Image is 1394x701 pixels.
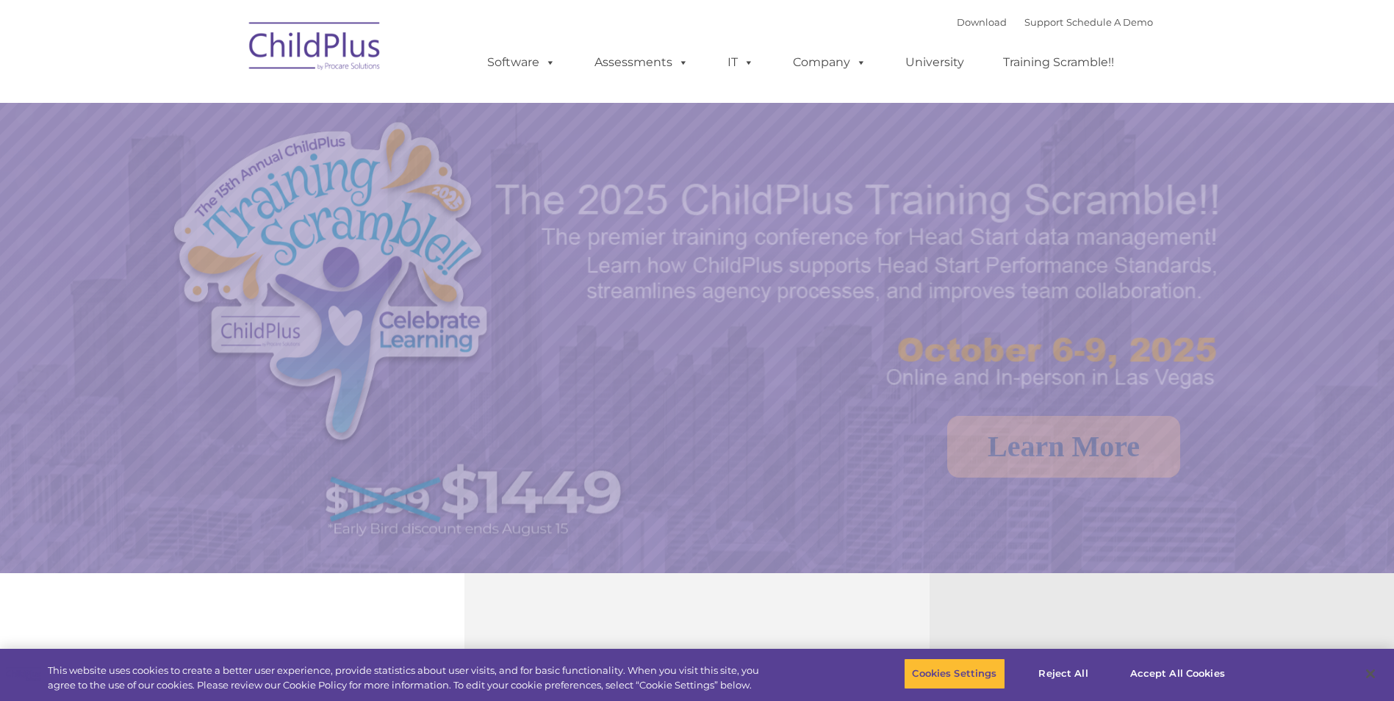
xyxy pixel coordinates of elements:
[947,416,1180,478] a: Learn More
[1018,658,1110,689] button: Reject All
[1066,16,1153,28] a: Schedule A Demo
[891,48,979,77] a: University
[957,16,1153,28] font: |
[904,658,1005,689] button: Cookies Settings
[957,16,1007,28] a: Download
[988,48,1129,77] a: Training Scramble!!
[473,48,570,77] a: Software
[778,48,881,77] a: Company
[580,48,703,77] a: Assessments
[1024,16,1063,28] a: Support
[713,48,769,77] a: IT
[1122,658,1233,689] button: Accept All Cookies
[242,12,389,85] img: ChildPlus by Procare Solutions
[48,664,766,692] div: This website uses cookies to create a better user experience, provide statistics about user visit...
[1354,658,1387,690] button: Close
